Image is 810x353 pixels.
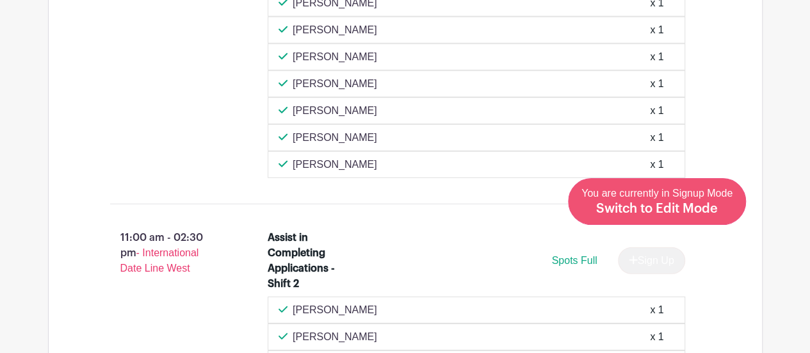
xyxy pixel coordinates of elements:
[596,202,718,215] span: Switch to Edit Mode
[650,302,663,318] div: x 1
[650,130,663,145] div: x 1
[581,188,733,215] span: You are currently in Signup Mode
[293,329,377,345] p: [PERSON_NAME]
[293,157,377,172] p: [PERSON_NAME]
[650,329,663,345] div: x 1
[650,103,663,119] div: x 1
[293,130,377,145] p: [PERSON_NAME]
[650,157,663,172] div: x 1
[293,103,377,119] p: [PERSON_NAME]
[90,225,248,281] p: 11:00 am - 02:30 pm
[650,22,663,38] div: x 1
[551,255,597,266] span: Spots Full
[268,230,357,291] div: Assist in Completing Applications - Shift 2
[293,49,377,65] p: [PERSON_NAME]
[120,247,199,274] span: - International Date Line West
[568,178,746,225] a: You are currently in Signup Mode Switch to Edit Mode
[293,302,377,318] p: [PERSON_NAME]
[293,22,377,38] p: [PERSON_NAME]
[650,49,663,65] div: x 1
[650,76,663,92] div: x 1
[293,76,377,92] p: [PERSON_NAME]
